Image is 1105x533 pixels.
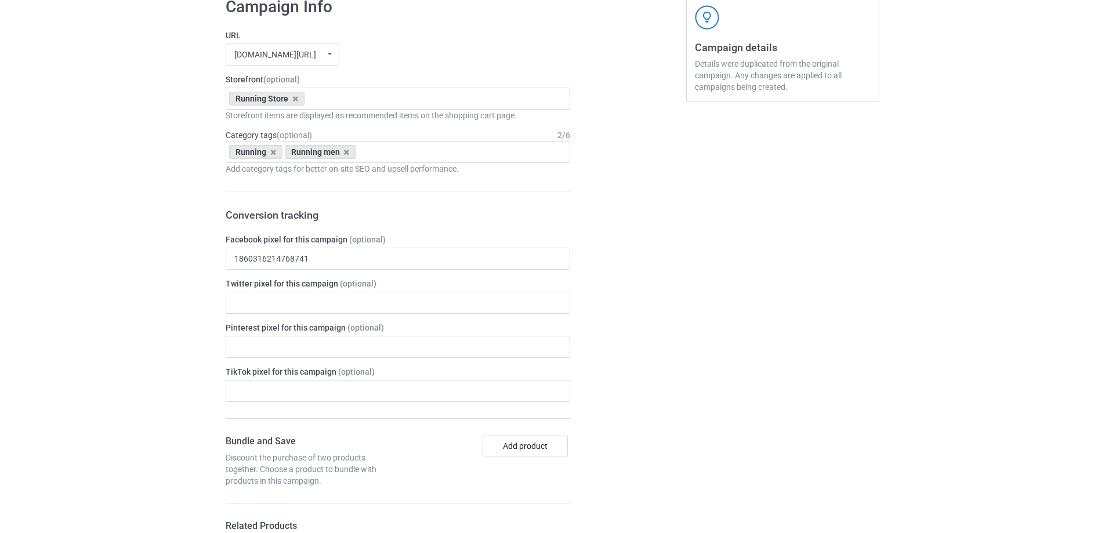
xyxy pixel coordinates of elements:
span: (optional) [349,235,386,244]
h4: Related Products [226,520,394,532]
label: TikTok pixel for this campaign [226,366,570,378]
div: Storefront items are displayed as recommended items on the shopping cart page. [226,110,570,121]
label: Facebook pixel for this campaign [226,234,570,245]
div: Running men [285,145,356,159]
div: [DOMAIN_NAME][URL] [234,50,316,59]
label: Twitter pixel for this campaign [226,278,570,289]
span: (optional) [277,130,312,140]
label: URL [226,30,570,41]
img: svg+xml;base64,PD94bWwgdmVyc2lvbj0iMS4wIiBlbmNvZGluZz0iVVRGLTgiPz4KPHN2ZyB3aWR0aD0iNDJweCIgaGVpZ2... [695,5,719,30]
div: Discount the purchase of two products together. Choose a product to bundle with products in this ... [226,452,394,487]
div: 2 / 6 [557,129,570,141]
label: Storefront [226,74,570,85]
div: Add category tags for better on-site SEO and upsell performance. [226,163,570,175]
h3: Campaign details [695,41,871,54]
div: Running [229,145,282,159]
h4: Bundle and Save [226,436,394,448]
button: Add product [483,436,568,456]
label: Category tags [226,129,312,141]
h3: Conversion tracking [226,208,570,222]
div: Running Store [229,92,305,106]
span: (optional) [338,367,375,376]
label: Pinterest pixel for this campaign [226,322,570,333]
span: (optional) [263,75,300,84]
span: (optional) [340,279,376,288]
div: Details were duplicated from the original campaign. Any changes are applied to all campaigns bein... [695,58,871,93]
span: (optional) [347,323,384,332]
